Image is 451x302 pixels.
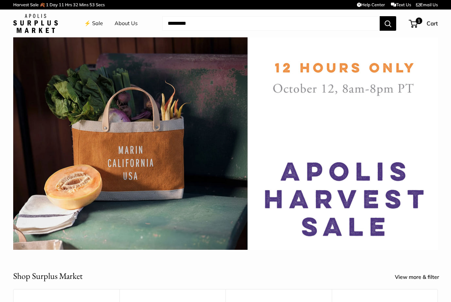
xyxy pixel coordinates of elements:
a: ⚡️ Sale [84,19,103,28]
a: Help Center [357,2,385,7]
span: Secs [96,2,105,7]
span: Hrs [65,2,72,7]
span: Mins [79,2,88,7]
span: 1 [416,18,422,24]
a: 1 Cart [409,18,438,29]
span: Cart [427,20,438,27]
a: Email Us [416,2,438,7]
a: About Us [115,19,138,28]
span: 1 [46,2,49,7]
a: View more & filter [395,272,446,282]
img: Apolis: Surplus Market [13,14,58,33]
span: Day [50,2,58,7]
button: Search [380,16,396,31]
h2: Shop Surplus Market [13,270,83,283]
span: 32 [73,2,78,7]
a: Text Us [391,2,411,7]
span: 11 [59,2,64,7]
input: Search... [162,16,380,31]
span: 53 [89,2,95,7]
